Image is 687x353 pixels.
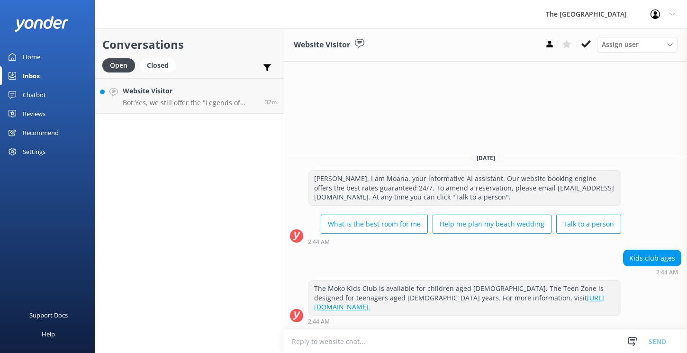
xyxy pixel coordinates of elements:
p: Bot: Yes, we still offer the "Legends of Polynesia" Island Night Umu Feast & Drum Dance Show ever... [123,99,258,107]
strong: 2:44 AM [308,319,330,325]
h4: Website Visitor [123,86,258,96]
div: Help [42,325,55,344]
strong: 2:44 AM [308,239,330,245]
button: Talk to a person [556,215,621,234]
a: [URL][DOMAIN_NAME]. [314,293,604,312]
a: Website VisitorBot:Yes, we still offer the "Legends of Polynesia" Island Night Umu Feast & Drum D... [95,78,284,114]
a: Open [102,60,140,70]
div: Reviews [23,104,45,123]
button: Help me plan my beach wedding [433,215,551,234]
div: [PERSON_NAME], I am Moana, your informative AI assistant. Our website booking engine offers the b... [308,171,621,205]
div: Kids club ages [624,250,681,266]
a: Closed [140,60,181,70]
div: Inbox [23,66,40,85]
div: Support Docs [29,306,68,325]
img: yonder-white-logo.png [14,16,69,32]
div: Home [23,47,40,66]
div: Sep 01 2025 08:44am (UTC -10:00) Pacific/Honolulu [308,238,621,245]
div: Chatbot [23,85,46,104]
div: The Moko Kids Club is available for children aged [DEMOGRAPHIC_DATA]. The Teen Zone is designed f... [308,281,621,315]
div: Settings [23,142,45,161]
div: Closed [140,58,176,72]
div: Sep 01 2025 08:44am (UTC -10:00) Pacific/Honolulu [308,318,621,325]
h2: Conversations [102,36,277,54]
h3: Website Visitor [294,39,350,51]
span: [DATE] [471,154,501,162]
span: Sep 02 2025 01:41am (UTC -10:00) Pacific/Honolulu [265,98,277,106]
div: Recommend [23,123,59,142]
div: Sep 01 2025 08:44am (UTC -10:00) Pacific/Honolulu [623,269,681,275]
strong: 2:44 AM [656,270,678,275]
div: Open [102,58,135,72]
div: Assign User [597,37,678,52]
span: Assign user [602,39,639,50]
button: What is the best room for me [321,215,428,234]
